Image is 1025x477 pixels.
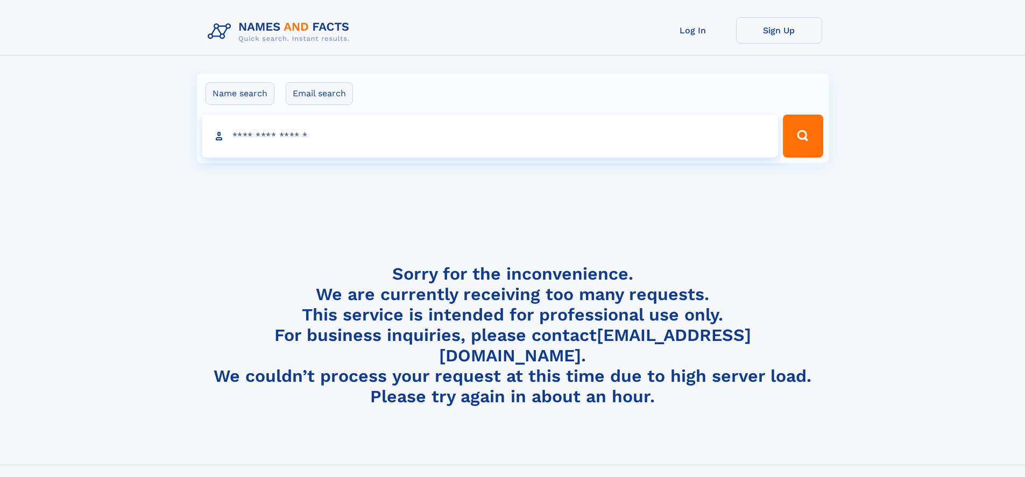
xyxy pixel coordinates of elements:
[203,17,358,46] img: Logo Names and Facts
[439,325,751,366] a: [EMAIL_ADDRESS][DOMAIN_NAME]
[650,17,736,44] a: Log In
[286,82,353,105] label: Email search
[202,115,779,158] input: search input
[206,82,274,105] label: Name search
[203,264,822,407] h4: Sorry for the inconvenience. We are currently receiving too many requests. This service is intend...
[783,115,823,158] button: Search Button
[736,17,822,44] a: Sign Up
